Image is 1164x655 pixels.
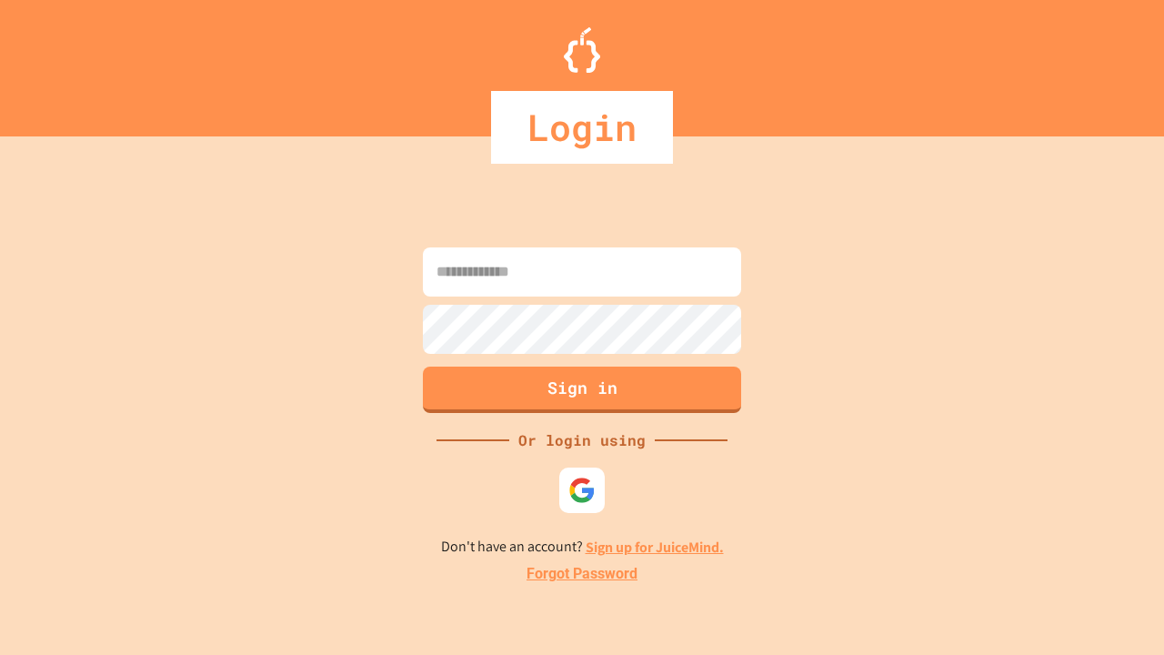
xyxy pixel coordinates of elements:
[509,429,655,451] div: Or login using
[491,91,673,164] div: Login
[441,536,724,559] p: Don't have an account?
[423,367,741,413] button: Sign in
[527,563,637,585] a: Forgot Password
[564,27,600,73] img: Logo.svg
[568,477,596,504] img: google-icon.svg
[586,538,724,557] a: Sign up for JuiceMind.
